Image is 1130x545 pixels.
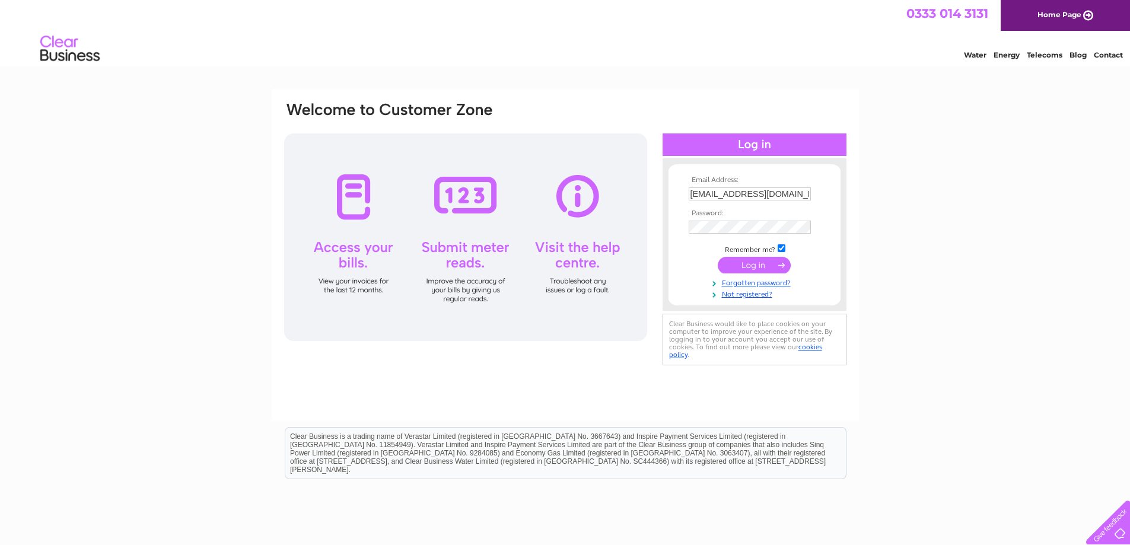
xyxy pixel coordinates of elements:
[669,343,822,359] a: cookies policy
[663,314,846,365] div: Clear Business would like to place cookies on your computer to improve your experience of the sit...
[285,7,846,58] div: Clear Business is a trading name of Verastar Limited (registered in [GEOGRAPHIC_DATA] No. 3667643...
[686,176,823,184] th: Email Address:
[40,31,100,67] img: logo.png
[994,50,1020,59] a: Energy
[964,50,986,59] a: Water
[1027,50,1062,59] a: Telecoms
[718,257,791,273] input: Submit
[689,276,823,288] a: Forgotten password?
[686,243,823,254] td: Remember me?
[1069,50,1087,59] a: Blog
[1094,50,1123,59] a: Contact
[686,209,823,218] th: Password:
[906,6,988,21] a: 0333 014 3131
[689,288,823,299] a: Not registered?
